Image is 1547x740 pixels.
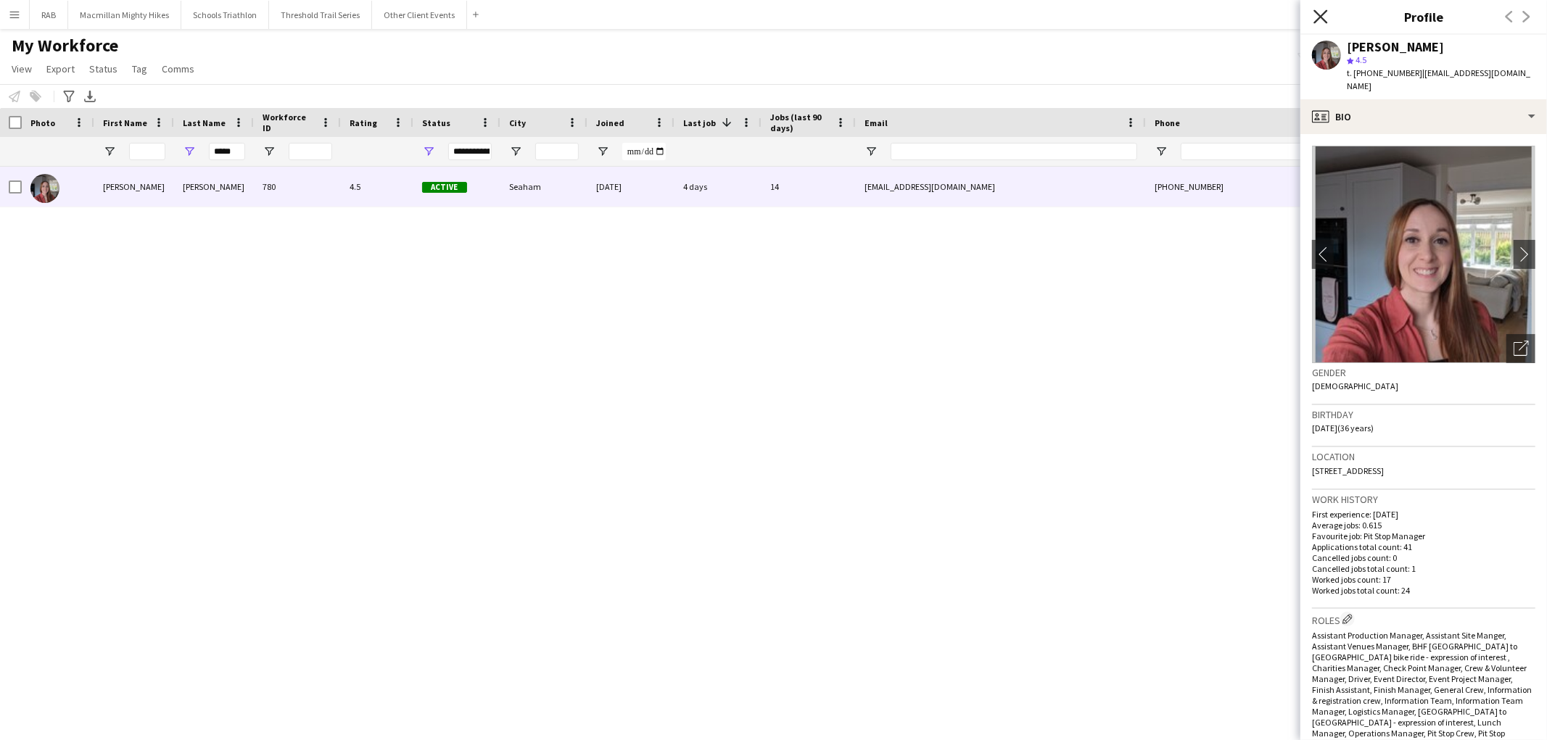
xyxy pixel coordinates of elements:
span: Rating [350,117,377,128]
span: Photo [30,117,55,128]
span: Export [46,62,75,75]
img: Rebecca Hutchinson [30,174,59,203]
p: Applications total count: 41 [1312,541,1535,552]
button: Threshold Trail Series [269,1,372,29]
img: Crew avatar or photo [1312,146,1535,363]
div: [PERSON_NAME] [94,167,174,207]
button: Other Client Events [372,1,467,29]
span: Comms [162,62,194,75]
div: 4 days [675,167,762,207]
span: Tag [132,62,147,75]
span: Active [422,182,467,193]
span: Phone [1155,117,1180,128]
button: Open Filter Menu [865,145,878,158]
p: First experience: [DATE] [1312,509,1535,520]
h3: Gender [1312,366,1535,379]
span: | [EMAIL_ADDRESS][DOMAIN_NAME] [1347,67,1530,91]
span: Workforce ID [263,112,315,133]
button: Open Filter Menu [509,145,522,158]
button: RAB [30,1,68,29]
span: View [12,62,32,75]
h3: Work history [1312,493,1535,506]
div: Open photos pop-in [1506,334,1535,363]
p: Average jobs: 0.615 [1312,520,1535,531]
span: [DATE] (36 years) [1312,423,1374,433]
span: 4.5 [1356,54,1366,65]
button: Open Filter Menu [1155,145,1168,158]
p: Favourite job: Pit Stop Manager [1312,531,1535,541]
h3: Birthday [1312,408,1535,421]
span: Status [89,62,117,75]
span: My Workforce [12,35,118,57]
a: Status [83,59,123,78]
h3: Roles [1312,612,1535,627]
span: [DEMOGRAPHIC_DATA] [1312,381,1398,391]
div: [DATE] [587,167,675,207]
input: Email Filter Input [891,143,1137,160]
a: Tag [126,59,153,78]
input: Workforce ID Filter Input [289,143,332,160]
input: First Name Filter Input [129,143,165,160]
button: Open Filter Menu [183,145,196,158]
h3: Profile [1300,7,1547,26]
a: Comms [156,59,200,78]
input: Phone Filter Input [1181,143,1323,160]
h3: Location [1312,450,1535,463]
p: Cancelled jobs total count: 1 [1312,563,1535,574]
span: Jobs (last 90 days) [770,112,830,133]
span: [STREET_ADDRESS] [1312,465,1384,476]
a: Export [41,59,81,78]
div: Bio [1300,99,1547,134]
input: Last Name Filter Input [209,143,245,160]
button: Open Filter Menu [596,145,609,158]
div: [PHONE_NUMBER] [1146,167,1332,207]
div: 780 [254,167,341,207]
input: Joined Filter Input [622,143,666,160]
div: [PERSON_NAME] [174,167,254,207]
p: Cancelled jobs count: 0 [1312,552,1535,563]
span: t. [PHONE_NUMBER] [1347,67,1422,78]
a: View [6,59,38,78]
div: [EMAIL_ADDRESS][DOMAIN_NAME] [856,167,1146,207]
button: Open Filter Menu [263,145,276,158]
app-action-btn: Advanced filters [60,88,78,105]
button: Macmillan Mighty Hikes [68,1,181,29]
span: Joined [596,117,624,128]
div: 14 [762,167,856,207]
span: Last job [683,117,716,128]
p: Worked jobs total count: 24 [1312,585,1535,596]
button: Open Filter Menu [422,145,435,158]
div: Seaham [500,167,587,207]
span: First Name [103,117,147,128]
input: City Filter Input [535,143,579,160]
span: Status [422,117,450,128]
div: 4.5 [341,167,413,207]
p: Worked jobs count: 17 [1312,574,1535,585]
button: Open Filter Menu [103,145,116,158]
span: City [509,117,526,128]
app-action-btn: Export XLSX [81,88,99,105]
span: Last Name [183,117,226,128]
div: [PERSON_NAME] [1347,41,1444,54]
span: Email [865,117,888,128]
button: Schools Triathlon [181,1,269,29]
